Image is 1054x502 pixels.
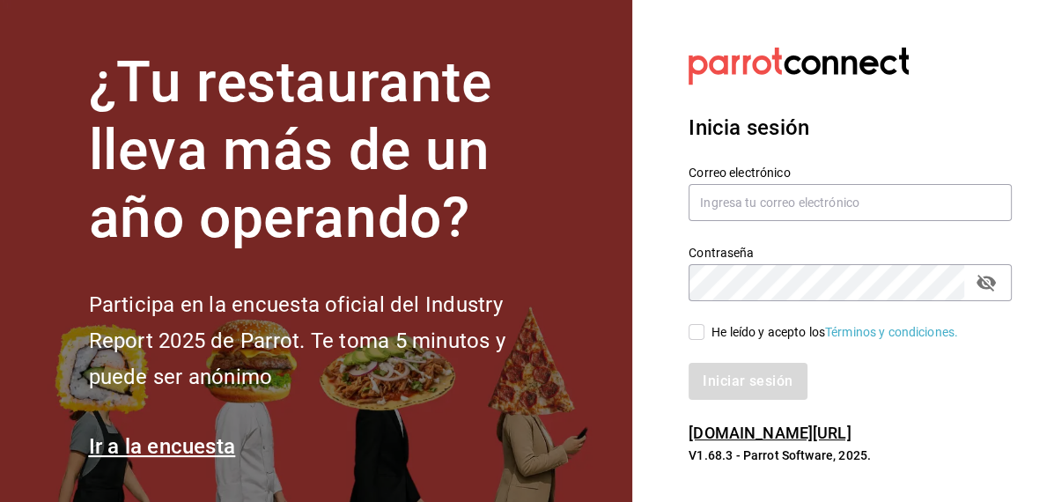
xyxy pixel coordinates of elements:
input: Ingresa tu correo electrónico [689,184,1012,221]
h3: Inicia sesión [689,112,1012,144]
a: [DOMAIN_NAME][URL] [689,424,851,442]
label: Correo electrónico [689,166,1012,179]
button: passwordField [971,268,1001,298]
label: Contraseña [689,247,1012,259]
p: V1.68.3 - Parrot Software, 2025. [689,447,1012,464]
h1: ¿Tu restaurante lleva más de un año operando? [89,49,564,252]
a: Ir a la encuesta [89,434,236,459]
a: Términos y condiciones. [825,325,958,339]
div: He leído y acepto los [711,323,958,342]
h2: Participa en la encuesta oficial del Industry Report 2025 de Parrot. Te toma 5 minutos y puede se... [89,287,564,395]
